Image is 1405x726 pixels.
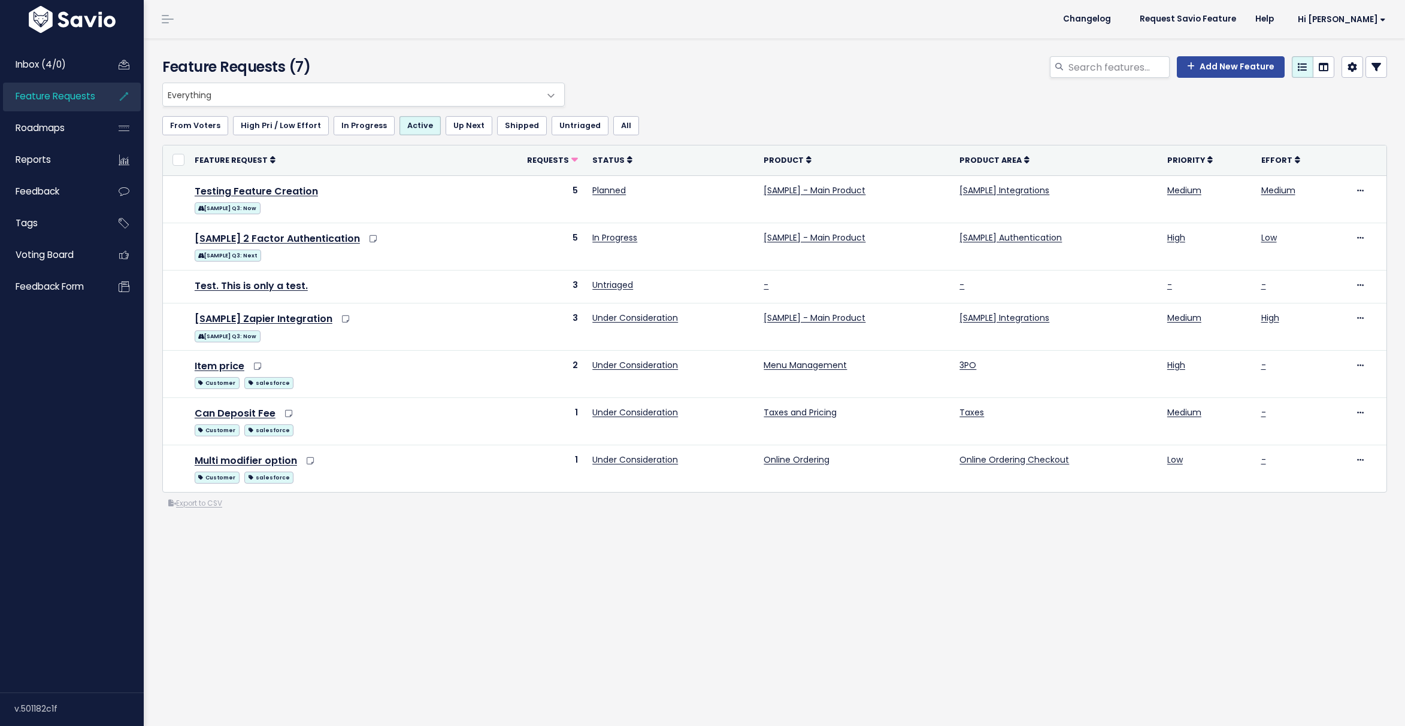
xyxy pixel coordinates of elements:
a: [SAMPLE] Q3: Next [195,247,261,262]
a: Menu Management [764,359,847,371]
a: Multi modifier option [195,454,297,467]
a: Request Savio Feature [1130,10,1246,28]
span: Requests [527,155,569,165]
a: Customer [195,375,240,390]
span: Feedback form [16,280,84,293]
a: Help [1246,10,1283,28]
td: 5 [487,223,585,270]
a: [SAMPLE] - Main Product [764,312,865,324]
td: 2 [487,350,585,397]
a: In Progress [334,116,395,135]
a: Feedback form [3,273,99,300]
a: Can Deposit Fee [195,406,275,420]
a: Low [1167,454,1183,466]
a: Hi [PERSON_NAME] [1283,10,1395,29]
span: Status [592,155,625,165]
a: Inbox (4/0) [3,51,99,78]
a: Reports [3,146,99,174]
a: [SAMPLE] - Main Product [764,184,865,196]
a: [SAMPLE] Integrations [959,312,1049,324]
a: Add New Feature [1177,56,1285,78]
span: [SAMPLE] Q3: Now [195,202,261,214]
a: Customer [195,422,240,437]
span: Everything [162,83,565,107]
a: High [1261,312,1279,324]
a: - [1261,406,1266,418]
a: - [764,279,768,291]
a: Item price [195,359,244,373]
span: Inbox (4/0) [16,58,66,71]
a: Tags [3,209,99,237]
a: Product [764,154,811,166]
span: salesforce [244,377,293,389]
a: [SAMPLE] Q3: Now [195,200,261,215]
img: logo-white.9d6f32f41409.svg [26,6,119,33]
a: Feature Request [195,154,275,166]
span: Reports [16,153,51,166]
a: Up Next [446,116,492,135]
span: [SAMPLE] Q3: Now [195,330,261,342]
a: 3PO [959,359,976,371]
span: Priority [1167,155,1205,165]
h4: Feature Requests (7) [162,56,559,78]
td: 1 [487,397,585,445]
a: In Progress [592,232,637,244]
a: Untriaged [592,279,633,291]
span: Customer [195,472,240,484]
a: Active [399,116,441,135]
a: salesforce [244,469,293,484]
a: Shipped [497,116,547,135]
a: - [1167,279,1172,291]
span: Customer [195,377,240,389]
a: Roadmaps [3,114,99,142]
a: Under Consideration [592,312,678,324]
span: Feature Request [195,155,268,165]
a: Medium [1167,312,1201,324]
a: Untriaged [552,116,608,135]
a: Medium [1261,184,1295,196]
a: Under Consideration [592,454,678,466]
span: salesforce [244,424,293,436]
span: Feature Requests [16,90,95,102]
span: Customer [195,424,240,436]
td: 5 [487,175,585,223]
a: From Voters [162,116,228,135]
input: Search features... [1067,56,1170,78]
a: - [1261,454,1266,466]
a: Medium [1167,406,1201,418]
a: Product Area [959,154,1029,166]
a: Status [592,154,632,166]
a: Voting Board [3,241,99,269]
a: All [613,116,639,135]
span: Roadmaps [16,121,65,134]
a: [SAMPLE] Zapier Integration [195,312,332,326]
a: - [1261,279,1266,291]
a: [SAMPLE] - Main Product [764,232,865,244]
a: Planned [592,184,626,196]
a: salesforce [244,422,293,437]
a: [SAMPLE] Integrations [959,184,1049,196]
a: [SAMPLE] Q3: Now [195,328,261,343]
span: Voting Board [16,248,74,261]
a: Low [1261,232,1277,244]
a: Under Consideration [592,406,678,418]
a: [SAMPLE] 2 Factor Authentication [195,232,360,245]
span: [SAMPLE] Q3: Next [195,250,261,262]
a: Requests [527,154,578,166]
a: Taxes and Pricing [764,406,837,418]
td: 3 [487,270,585,303]
a: Feature Requests [3,83,99,110]
span: Effort [1261,155,1292,165]
td: 1 [487,445,585,491]
a: Online Ordering Checkout [959,454,1069,466]
a: [SAMPLE] Authentication [959,232,1062,244]
a: Customer [195,469,240,484]
a: High Pri / Low Effort [233,116,329,135]
a: Priority [1167,154,1213,166]
span: Everything [163,83,540,106]
div: v.501182c1f [14,693,144,724]
a: High [1167,359,1185,371]
a: Online Ordering [764,454,829,466]
a: High [1167,232,1185,244]
a: - [1261,359,1266,371]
